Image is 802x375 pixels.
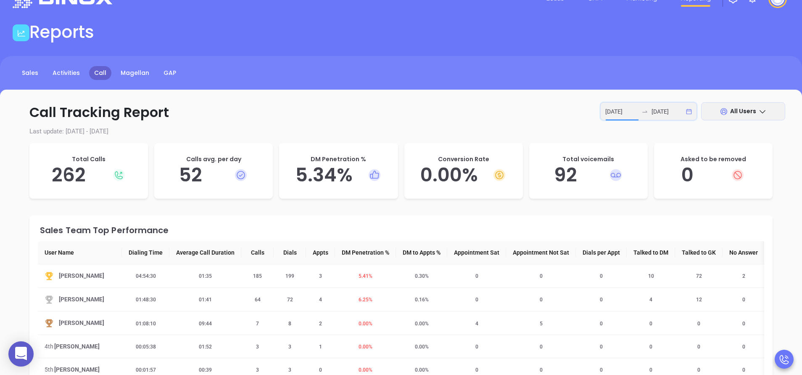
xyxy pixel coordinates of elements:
input: End date [652,107,684,116]
span: 00:05:38 [131,344,161,350]
span: [PERSON_NAME] [59,295,104,304]
span: 4 [470,321,483,327]
span: 01:41 [194,297,217,303]
span: 4 [644,297,657,303]
span: 0 [737,344,750,350]
span: [PERSON_NAME] [59,271,104,281]
span: swap-right [641,108,648,115]
a: Call [89,66,111,80]
img: Top-YuorZo0z.svg [45,271,54,281]
p: Last update: [DATE] - [DATE] [17,127,785,136]
p: Calls avg. per day [163,155,264,164]
span: 0 [470,273,483,279]
p: Asked to be removed [662,155,764,164]
span: 09:44 [194,321,217,327]
span: 3 [314,273,327,279]
span: 0 [314,367,327,373]
span: 0 [644,321,657,327]
span: 12 [691,297,707,303]
span: 0 [692,344,705,350]
span: 0.30 % [410,273,434,279]
th: DM to Appts % [396,241,447,264]
div: Sales Team Top Performance [40,226,764,234]
span: 0.00 % [410,321,434,327]
h1: Reports [29,22,94,42]
span: 0 [535,273,548,279]
span: 0 [470,297,483,303]
th: Appointment Sat [447,241,506,264]
a: Activities [47,66,85,80]
span: 3 [251,344,264,350]
input: Start date [605,107,638,116]
span: 199 [280,273,299,279]
p: Call Tracking Report [17,102,785,122]
h5: 5.34 % [288,164,389,186]
th: Talked to GK [675,241,723,264]
p: Conversion Rate [413,155,514,164]
span: 72 [282,297,298,303]
span: 64 [250,297,266,303]
span: 0.16 % [410,297,434,303]
span: 0 [595,321,608,327]
th: User Name [38,241,122,264]
span: All Users [730,107,756,115]
a: Sales [17,66,43,80]
span: 0 [737,367,750,373]
span: 2 [737,273,750,279]
span: 185 [248,273,267,279]
span: 2 [314,321,327,327]
span: 0 [535,344,548,350]
span: 0 [737,297,750,303]
span: 0 [535,367,548,373]
th: Calls [241,241,274,264]
span: 0.00 % [410,344,434,350]
span: 00:01:57 [131,367,161,373]
span: [PERSON_NAME] [59,318,104,328]
span: 0.00 % [410,367,434,373]
th: No Answer [723,241,765,264]
th: Dialing Time [122,241,169,264]
span: to [641,108,648,115]
span: [PERSON_NAME] [54,342,100,351]
span: 0 [644,344,657,350]
span: 01:48:30 [131,297,161,303]
span: 01:52 [194,344,217,350]
th: Appointment Not Sat [506,241,576,264]
span: 0 [470,367,483,373]
span: 7 [251,321,264,327]
a: Magellan [116,66,154,80]
h5: 0.00 % [413,164,514,186]
span: 01:35 [194,273,217,279]
h5: 262 [38,164,140,186]
span: 0.00 % [354,344,377,350]
span: 4th [45,342,53,351]
span: 4 [314,297,327,303]
span: 5.41 % [354,273,377,279]
span: 0 [692,367,705,373]
th: Dials [274,241,306,264]
span: 6.25 % [354,297,377,303]
h5: 52 [163,164,264,186]
span: 8 [283,321,296,327]
th: Dials per Appt [576,241,627,264]
img: Third-KkzKhbNG.svg [45,319,54,328]
span: 10 [643,273,659,279]
span: 72 [691,273,707,279]
span: 04:54:30 [131,273,161,279]
th: Appts [306,241,335,264]
span: [PERSON_NAME] [54,365,100,374]
span: 0 [692,321,705,327]
p: Total voicemails [538,155,639,164]
span: 00:39 [194,367,217,373]
th: DM Penetration % [335,241,396,264]
span: 0.00 % [354,367,377,373]
a: GAP [158,66,181,80]
span: 5th [45,365,53,374]
p: DM Penetration % [288,155,389,164]
span: 5 [535,321,548,327]
th: Average Call Duration [169,241,241,264]
p: Total Calls [38,155,140,164]
span: 0 [595,344,608,350]
th: Talked to DM [627,241,675,264]
span: 0 [644,367,657,373]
